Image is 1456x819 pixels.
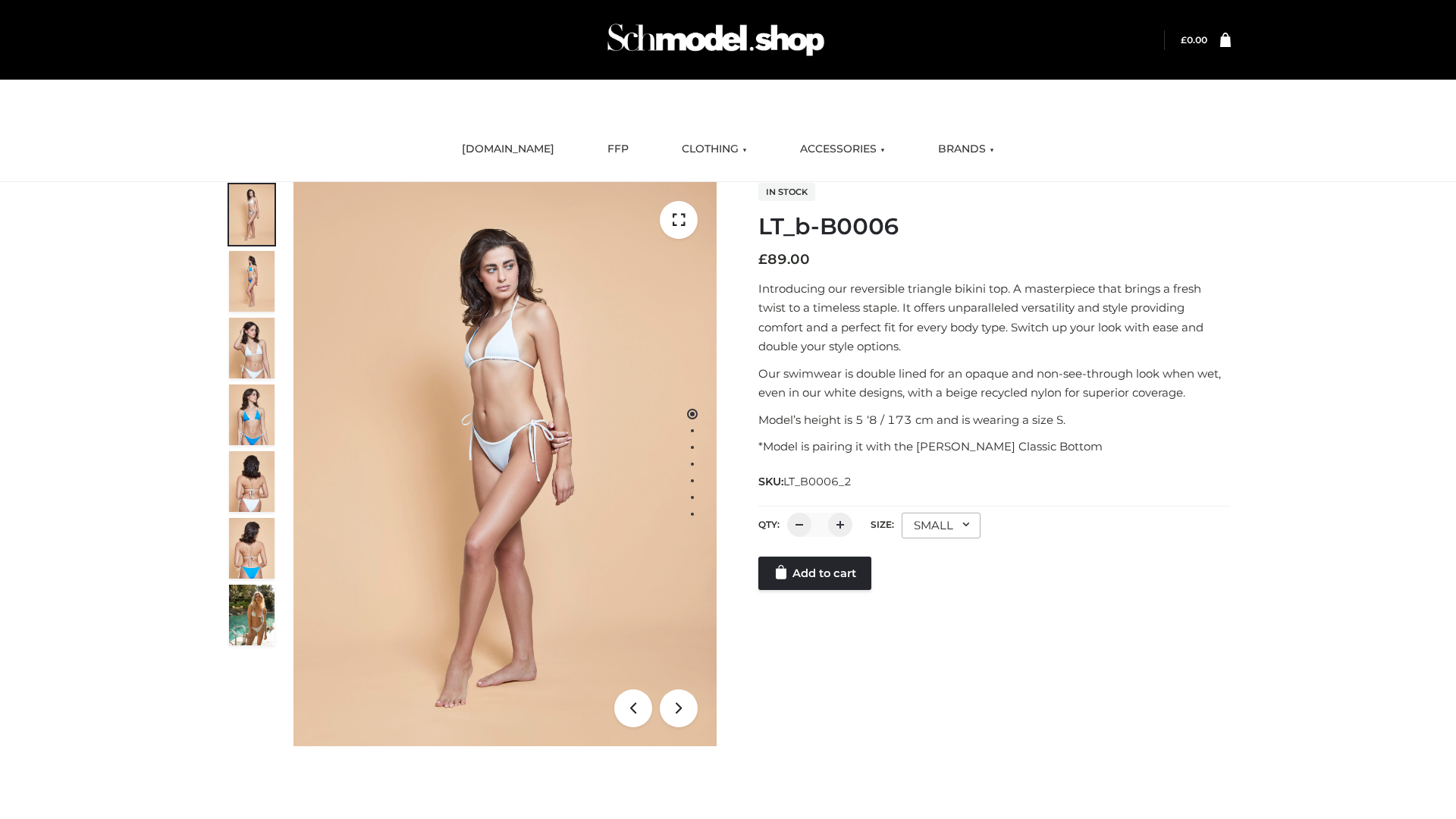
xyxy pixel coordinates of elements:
[1181,34,1187,45] span: £
[293,182,717,746] img: LT_b-B0006
[789,133,896,166] a: ACCESSORIES
[902,513,981,538] div: SMALL
[758,410,1231,430] p: Model’s height is 5 ‘8 / 173 cm and is wearing a size S.
[758,557,871,590] a: Add to cart
[1181,34,1207,45] a: £0.00
[758,251,810,268] bdi: 89.00
[229,251,275,312] img: ArielClassicBikiniTop_CloudNine_AzureSky_OW114ECO_2-scaled.jpg
[783,475,852,488] span: LT_B0006_2
[758,519,780,530] label: QTY:
[229,451,275,512] img: ArielClassicBikiniTop_CloudNine_AzureSky_OW114ECO_7-scaled.jpg
[758,213,1231,240] h1: LT_b-B0006
[602,10,830,70] img: Schmodel Admin 964
[927,133,1006,166] a: BRANDS
[758,437,1231,457] p: *Model is pairing it with the [PERSON_NAME] Classic Bottom
[229,184,275,245] img: ArielClassicBikiniTop_CloudNine_AzureSky_OW114ECO_1-scaled.jpg
[1181,34,1207,45] bdi: 0.00
[758,472,853,491] span: SKU:
[229,318,275,378] img: ArielClassicBikiniTop_CloudNine_AzureSky_OW114ECO_3-scaled.jpg
[758,251,767,268] span: £
[758,279,1231,356] p: Introducing our reversible triangle bikini top. A masterpiece that brings a fresh twist to a time...
[596,133,640,166] a: FFP
[229,518,275,579] img: ArielClassicBikiniTop_CloudNine_AzureSky_OW114ECO_8-scaled.jpg
[871,519,894,530] label: Size:
[229,585,275,645] img: Arieltop_CloudNine_AzureSky2.jpg
[670,133,758,166] a: CLOTHING
[758,183,815,201] span: In stock
[758,364,1231,403] p: Our swimwear is double lined for an opaque and non-see-through look when wet, even in our white d...
[229,384,275,445] img: ArielClassicBikiniTop_CloudNine_AzureSky_OW114ECO_4-scaled.jpg
[450,133,566,166] a: [DOMAIN_NAME]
